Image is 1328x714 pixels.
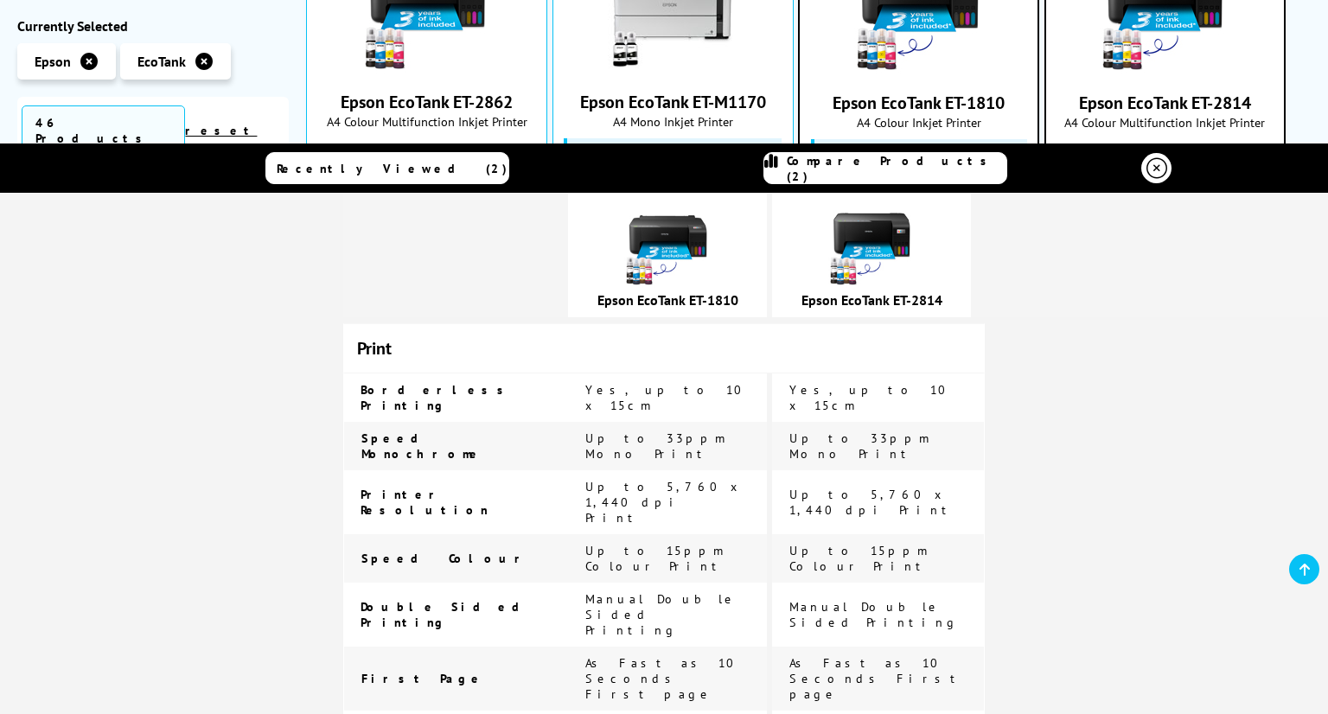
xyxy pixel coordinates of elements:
[361,382,513,413] span: Borderless Printing
[828,201,915,288] img: epson-et-2814-3-years-of-ink-small.jpg
[185,123,265,156] a: reset filters
[854,61,984,78] a: Epson EcoTank ET-1810
[597,291,738,309] a: Epson EcoTank ET-1810
[789,382,947,413] span: Yes, up to 10 x 15cm
[1202,139,1219,172] span: (34)
[17,17,289,35] div: Currently Selected
[361,430,483,462] span: Speed Monochrome
[35,53,71,70] span: Epson
[585,591,737,638] span: Manual Double Sided Printing
[361,487,488,518] span: Printer Resolution
[624,201,711,288] img: epson-et-1810-ink-included-usp-small.jpg
[341,91,513,113] a: Epson EcoTank ET-2862
[608,60,737,77] a: Epson EcoTank ET-M1170
[463,138,481,171] span: (35)
[22,105,185,171] span: 46 Products Found
[585,382,743,413] span: Yes, up to 10 x 15cm
[1055,114,1275,131] span: A4 Colour Multifunction Inkjet Printer
[357,337,392,360] span: Print
[585,655,735,702] span: As Fast as 10 Seconds First page
[361,671,485,686] span: First Page
[361,599,537,630] span: Double Sided Printing
[361,551,530,566] span: Speed Colour
[362,60,492,77] a: Epson EcoTank ET-2862
[789,487,954,518] span: Up to 5,760 x 1,440 dpi Print
[801,291,942,309] a: Epson EcoTank ET-2814
[789,430,933,462] span: Up to 33ppm Mono Print
[585,430,729,462] span: Up to 33ppm Mono Print
[789,655,963,702] span: As Fast as 10 Seconds First page
[316,113,538,130] span: A4 Colour Multifunction Inkjet Printer
[1100,61,1229,78] a: Epson EcoTank ET-2814
[580,91,766,113] a: Epson EcoTank ET-M1170
[789,543,931,574] span: Up to 15ppm Colour Print
[562,113,784,130] span: A4 Mono Inkjet Printer
[137,53,186,70] span: EcoTank
[585,543,727,574] span: Up to 15ppm Colour Print
[265,152,509,184] a: Recently Viewed (2)
[277,161,508,176] span: Recently Viewed (2)
[763,152,1007,184] a: Compare Products (2)
[787,153,1006,184] span: Compare Products (2)
[808,114,1029,131] span: A4 Colour Inkjet Printer
[789,599,959,630] span: Manual Double Sided Printing
[833,92,1005,114] a: Epson EcoTank ET-1810
[1079,92,1251,114] a: Epson EcoTank ET-2814
[585,479,744,526] span: Up to 5,760 x 1,440 dpi Print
